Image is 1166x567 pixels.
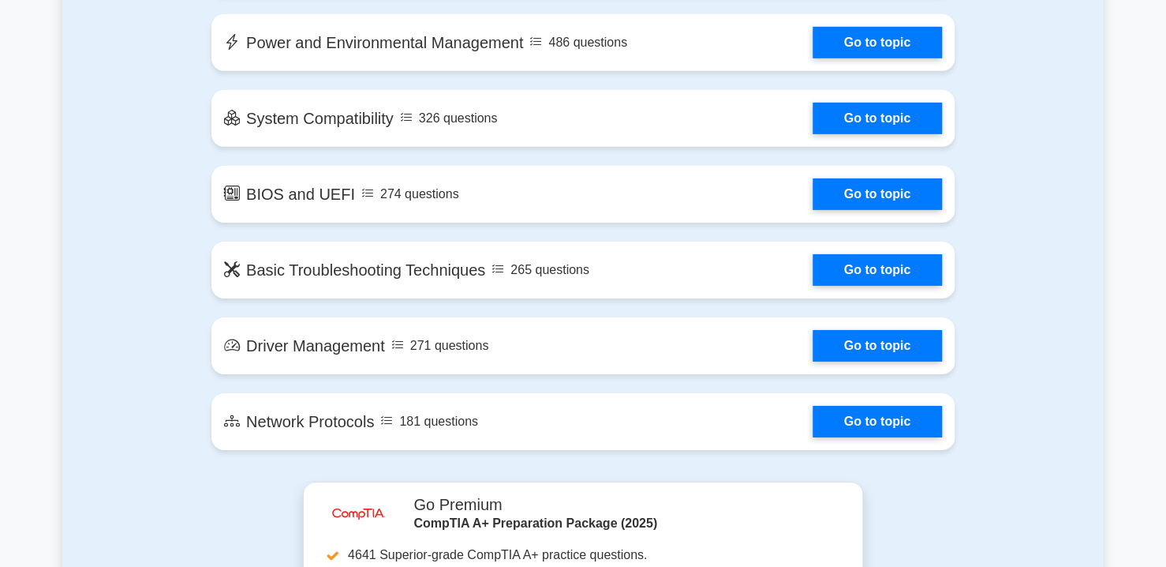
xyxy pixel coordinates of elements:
a: Go to topic [813,330,942,362]
a: Go to topic [813,254,942,286]
a: Go to topic [813,178,942,210]
a: Go to topic [813,27,942,58]
a: Go to topic [813,406,942,437]
a: Go to topic [813,103,942,134]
